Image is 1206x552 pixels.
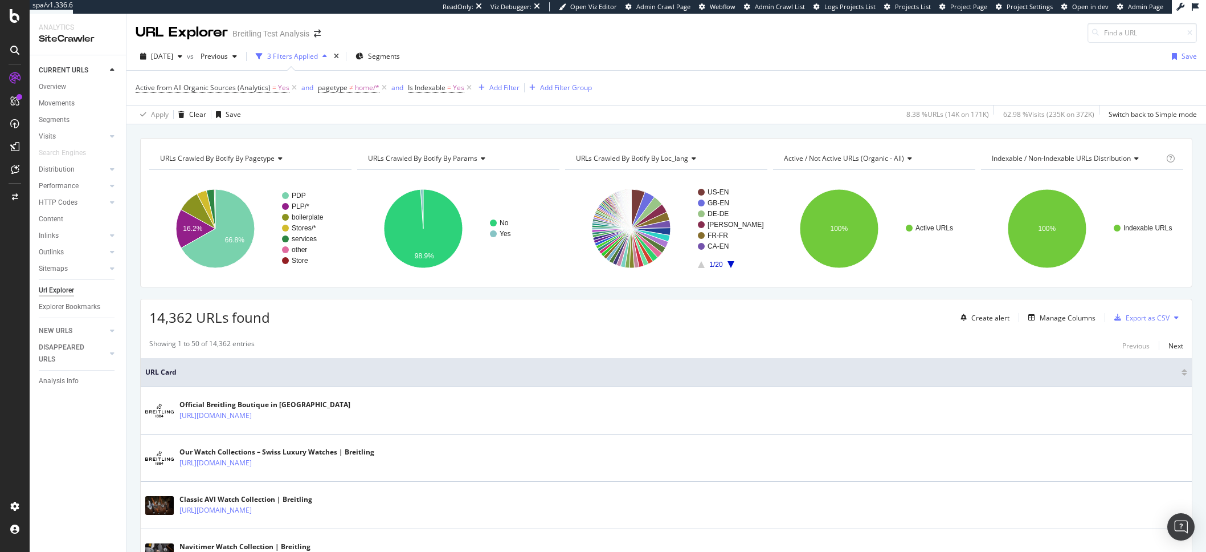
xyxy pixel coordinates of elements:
span: Segments [368,51,400,61]
a: Segments [39,114,118,126]
span: ≠ [349,83,353,92]
div: Official Breitling Boutique in [GEOGRAPHIC_DATA] [179,400,350,410]
text: [PERSON_NAME] [708,221,764,229]
h4: URLs Crawled By Botify By loc_lang [574,149,757,168]
button: Clear [174,105,206,124]
text: other [292,246,307,254]
div: A chart. [981,179,1182,278]
div: Previous [1122,341,1150,351]
a: Sitemaps [39,263,107,275]
span: Logs Projects List [824,2,876,11]
div: Content [39,213,63,225]
div: Outlinks [39,246,64,258]
button: Segments [351,47,404,66]
span: Indexable / Non-Indexable URLs distribution [992,153,1131,163]
button: [DATE] [136,47,187,66]
span: URL Card [145,367,1179,378]
svg: A chart. [149,179,350,278]
span: Is Indexable [408,83,445,92]
div: Distribution [39,164,75,176]
svg: A chart. [773,179,974,278]
span: URLs Crawled By Botify By params [368,153,477,163]
button: Next [1168,339,1183,352]
text: Indexable URLs [1123,224,1172,232]
text: Store [292,257,308,265]
div: SiteCrawler [39,33,117,46]
div: Our Watch Collections – Swiss Luxury Watches | Breitling [179,447,374,457]
button: Previous [1122,339,1150,352]
div: Analysis Info [39,375,79,387]
text: Active URLs [915,224,953,232]
div: 8.38 % URLs ( 14K on 171K ) [906,109,989,119]
button: Apply [136,105,169,124]
span: Project Page [950,2,987,11]
div: ReadOnly: [443,2,473,11]
img: main image [145,404,174,417]
a: Movements [39,98,118,109]
a: Webflow [699,2,735,11]
div: Movements [39,98,75,109]
button: Export as CSV [1110,309,1170,327]
div: Export as CSV [1126,313,1170,323]
a: HTTP Codes [39,197,107,209]
text: PDP [292,192,306,200]
text: No [500,219,509,227]
button: Save [1167,47,1197,66]
text: US-EN [708,188,729,196]
text: 100% [831,225,848,233]
img: main image [145,451,174,465]
img: main image [145,496,174,515]
div: Save [1182,51,1197,61]
div: and [391,83,403,92]
button: Previous [196,47,242,66]
text: Yes [500,230,511,238]
div: Add Filter Group [540,83,592,92]
text: FR-FR [708,232,728,240]
div: Inlinks [39,230,59,242]
button: Manage Columns [1024,311,1095,324]
div: and [301,83,313,92]
div: 3 Filters Applied [267,51,318,61]
div: Open Intercom Messenger [1167,513,1195,541]
a: Explorer Bookmarks [39,301,118,313]
div: Navitimer Watch Collection | Breitling [179,542,310,552]
div: A chart. [565,179,766,278]
a: Admin Crawl List [744,2,805,11]
span: Projects List [895,2,931,11]
span: Project Settings [1007,2,1053,11]
a: Content [39,213,118,225]
div: arrow-right-arrow-left [314,30,321,38]
div: Manage Columns [1040,313,1095,323]
a: Project Page [939,2,987,11]
a: Logs Projects List [813,2,876,11]
div: Clear [189,109,206,119]
text: GB-EN [708,199,729,207]
a: [URL][DOMAIN_NAME] [179,457,252,469]
text: 16.2% [183,225,202,233]
div: Switch back to Simple mode [1109,109,1197,119]
span: home/* [355,80,379,96]
a: Inlinks [39,230,107,242]
a: Open in dev [1061,2,1109,11]
span: = [447,83,451,92]
a: [URL][DOMAIN_NAME] [179,410,252,421]
button: and [391,82,403,93]
div: Breitling Test Analysis [232,28,309,39]
a: Performance [39,180,107,192]
div: HTTP Codes [39,197,77,209]
span: Open Viz Editor [570,2,617,11]
div: Viz Debugger: [490,2,532,11]
button: Add Filter [474,81,520,95]
div: Classic AVI Watch Collection | Breitling [179,494,312,505]
text: 98.9% [415,252,434,260]
span: Active from All Organic Sources (Analytics) [136,83,271,92]
a: Visits [39,131,107,143]
h4: URLs Crawled By Botify By params [366,149,549,168]
a: Outlinks [39,246,107,258]
a: Projects List [884,2,931,11]
h4: Active / Not Active URLs [782,149,965,168]
div: Search Engines [39,147,86,159]
text: CA-EN [708,242,729,250]
a: DISAPPEARED URLS [39,342,107,366]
